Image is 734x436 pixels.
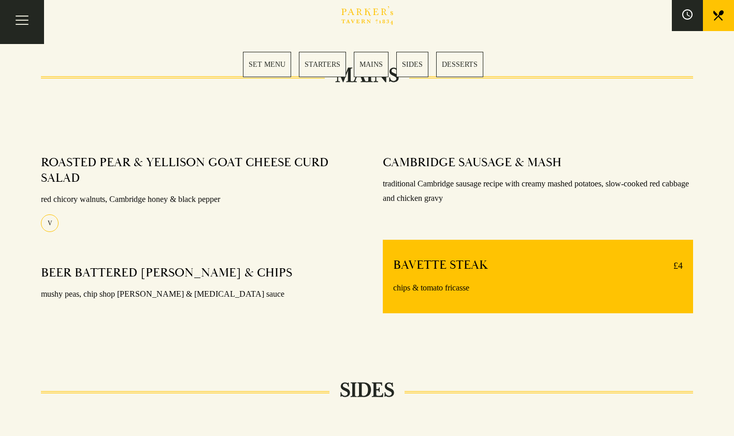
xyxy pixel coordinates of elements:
[299,52,346,77] a: 2 / 5
[436,52,483,77] a: 5 / 5
[383,155,562,170] h4: CAMBRIDGE SAUSAGE & MASH
[393,257,488,274] h4: BAVETTE STEAK
[354,52,388,77] a: 3 / 5
[243,52,291,77] a: 1 / 5
[393,281,683,296] p: chips & tomato fricasse
[396,52,428,77] a: 4 / 5
[41,287,351,302] p: mushy peas, chip shop [PERSON_NAME] & [MEDICAL_DATA] sauce
[41,192,351,207] p: red chicory walnuts, Cambridge honey & black pepper
[41,265,292,281] h4: BEER BATTERED [PERSON_NAME] & CHIPS
[383,177,693,207] p: traditional Cambridge sausage recipe with creamy mashed potatoes, slow-cooked red cabbage and chi...
[41,214,59,232] div: V
[41,155,341,186] h4: ROASTED PEAR & YELLISON GOAT CHEESE CURD SALAD
[663,257,683,274] p: £4
[329,378,405,403] h2: SIDES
